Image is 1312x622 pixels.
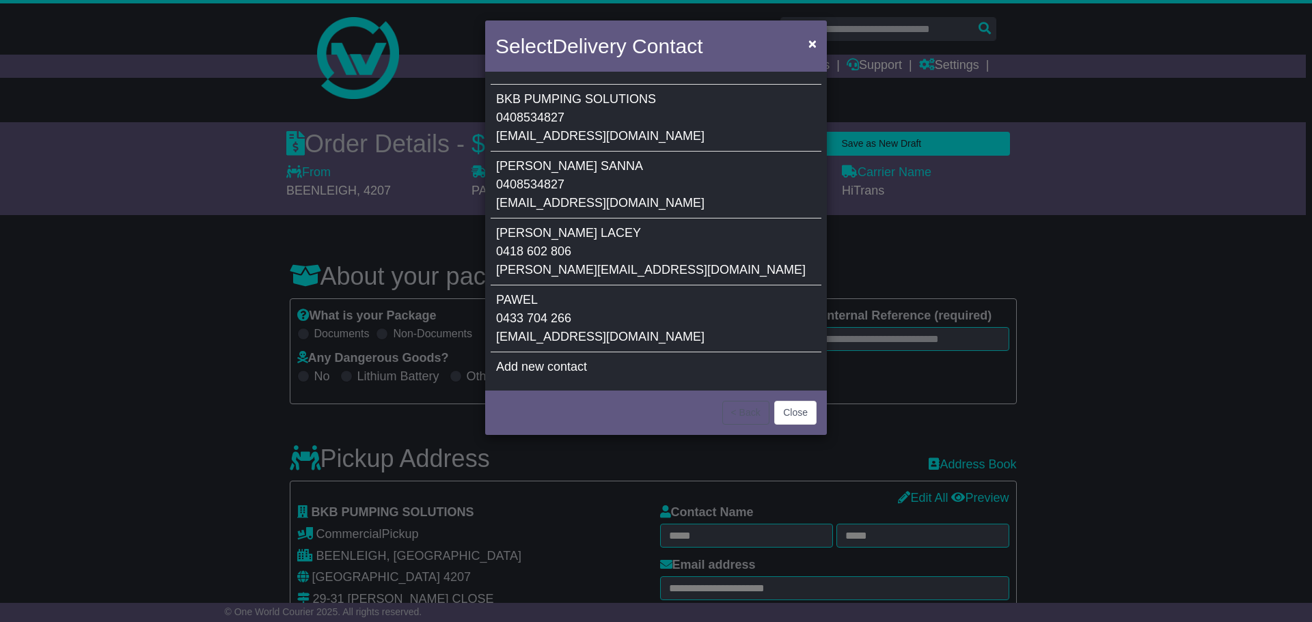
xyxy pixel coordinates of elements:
span: 0433 704 266 [496,311,571,325]
button: < Back [722,401,769,425]
span: [EMAIL_ADDRESS][DOMAIN_NAME] [496,330,705,343]
span: SANNA [601,159,643,173]
span: [EMAIL_ADDRESS][DOMAIN_NAME] [496,129,705,143]
span: 0408534827 [496,111,564,124]
span: PAWEL [496,293,538,307]
span: BKB [496,92,521,106]
span: Delivery [552,35,626,57]
span: LACEY [601,226,641,240]
span: PUMPING SOLUTIONS [524,92,656,106]
span: Contact [632,35,702,57]
span: [EMAIL_ADDRESS][DOMAIN_NAME] [496,196,705,210]
button: Close [802,29,823,57]
span: Add new contact [496,360,587,373]
span: [PERSON_NAME] [496,226,597,240]
span: × [808,36,817,51]
span: [PERSON_NAME][EMAIL_ADDRESS][DOMAIN_NAME] [496,263,806,277]
span: 0418 602 806 [496,244,571,258]
button: Close [774,401,817,425]
span: 0408534827 [496,178,564,191]
h4: Select [495,31,702,61]
span: [PERSON_NAME] [496,159,597,173]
